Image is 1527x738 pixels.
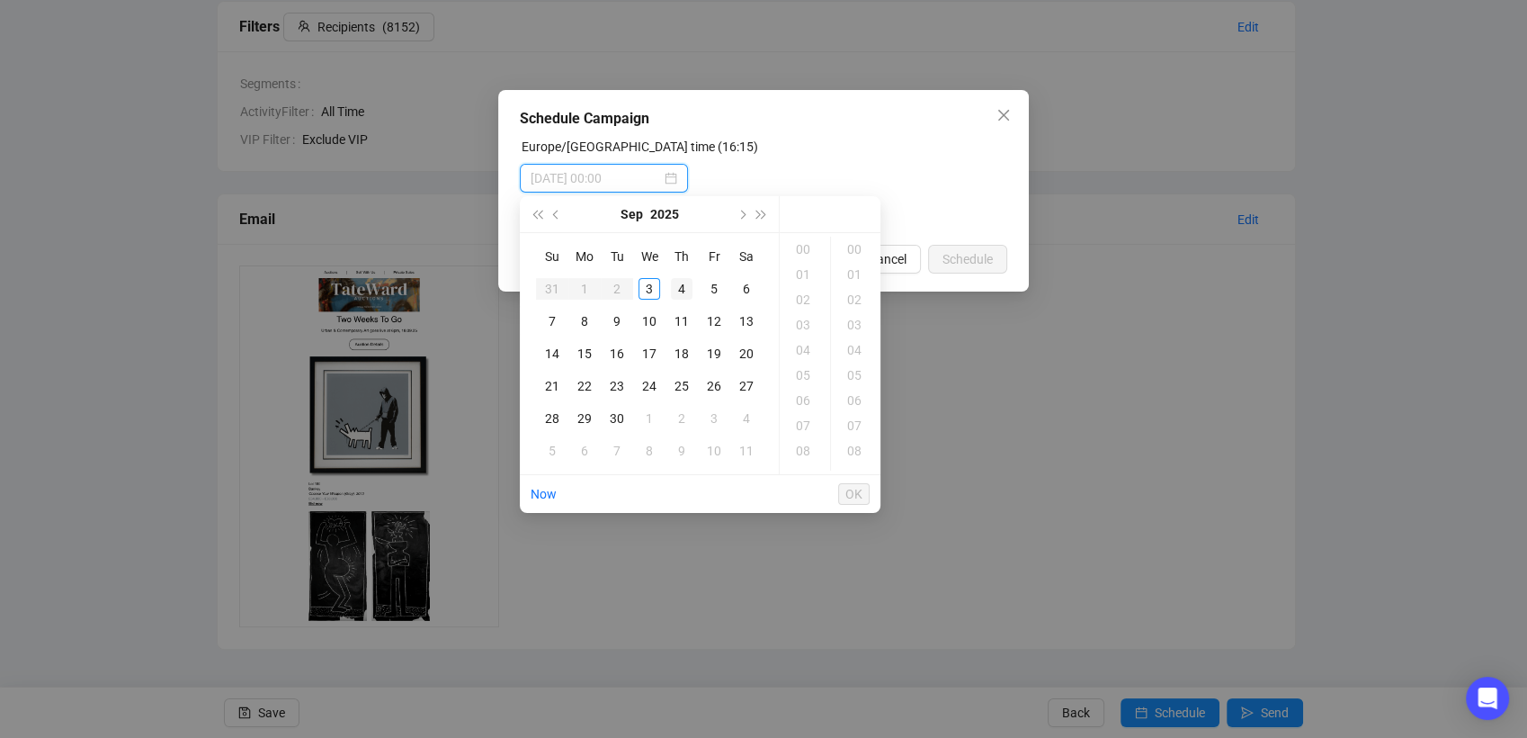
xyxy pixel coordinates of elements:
[703,343,725,364] div: 19
[730,337,763,370] td: 2025-09-20
[536,435,568,467] td: 2025-10-05
[606,310,628,332] div: 9
[638,278,660,300] div: 3
[1466,677,1509,720] div: Open Intercom Messenger
[783,312,826,337] div: 03
[835,287,878,312] div: 02
[574,310,595,332] div: 8
[783,287,826,312] div: 02
[698,305,730,337] td: 2025-09-12
[996,108,1011,122] span: close
[703,440,725,462] div: 10
[638,408,660,429] div: 1
[730,273,763,305] td: 2025-09-06
[928,245,1007,274] button: Schedule
[698,240,730,273] th: Fr
[730,435,763,467] td: 2025-10-11
[783,413,826,438] div: 07
[531,487,557,501] a: Now
[527,196,547,232] button: Last year (Control + left)
[783,363,826,388] div: 05
[531,168,661,188] input: Select date
[703,375,725,397] div: 26
[536,305,568,337] td: 2025-09-07
[665,305,698,337] td: 2025-09-11
[633,435,665,467] td: 2025-10-08
[568,273,601,305] td: 2025-09-01
[568,402,601,435] td: 2025-09-29
[541,310,563,332] div: 7
[835,363,878,388] div: 05
[606,278,628,300] div: 2
[665,337,698,370] td: 2025-09-18
[633,273,665,305] td: 2025-09-03
[698,337,730,370] td: 2025-09-19
[536,273,568,305] td: 2025-08-31
[541,278,563,300] div: 31
[989,101,1018,130] button: Close
[541,343,563,364] div: 14
[835,312,878,337] div: 03
[736,408,757,429] div: 4
[869,249,906,269] span: Cancel
[621,196,643,232] button: Choose a month
[665,240,698,273] th: Th
[522,139,758,154] label: Europe/London time (16:15)
[835,413,878,438] div: 07
[698,370,730,402] td: 2025-09-26
[574,408,595,429] div: 29
[606,375,628,397] div: 23
[601,370,633,402] td: 2025-09-23
[650,196,679,232] button: Choose a year
[783,388,826,413] div: 06
[665,273,698,305] td: 2025-09-04
[574,440,595,462] div: 6
[736,310,757,332] div: 13
[601,337,633,370] td: 2025-09-16
[703,310,725,332] div: 12
[783,237,826,262] div: 00
[633,370,665,402] td: 2025-09-24
[730,305,763,337] td: 2025-09-13
[730,402,763,435] td: 2025-10-04
[536,337,568,370] td: 2025-09-14
[835,388,878,413] div: 06
[835,262,878,287] div: 01
[698,435,730,467] td: 2025-10-10
[541,440,563,462] div: 5
[638,310,660,332] div: 10
[752,196,772,232] button: Next year (Control + right)
[568,305,601,337] td: 2025-09-08
[665,435,698,467] td: 2025-10-09
[835,337,878,363] div: 04
[541,375,563,397] div: 21
[568,240,601,273] th: Mo
[783,337,826,363] div: 04
[633,402,665,435] td: 2025-10-01
[671,278,692,300] div: 4
[671,375,692,397] div: 25
[671,440,692,462] div: 9
[633,305,665,337] td: 2025-09-10
[574,343,595,364] div: 15
[731,196,751,232] button: Next month (PageDown)
[671,408,692,429] div: 2
[601,240,633,273] th: Tu
[671,343,692,364] div: 18
[601,273,633,305] td: 2025-09-02
[698,273,730,305] td: 2025-09-05
[736,278,757,300] div: 6
[638,343,660,364] div: 17
[783,463,826,489] div: 09
[671,310,692,332] div: 11
[835,237,878,262] div: 00
[736,375,757,397] div: 27
[606,440,628,462] div: 7
[730,240,763,273] th: Sa
[730,370,763,402] td: 2025-09-27
[783,438,826,463] div: 08
[665,402,698,435] td: 2025-10-02
[703,278,725,300] div: 5
[606,343,628,364] div: 16
[568,435,601,467] td: 2025-10-06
